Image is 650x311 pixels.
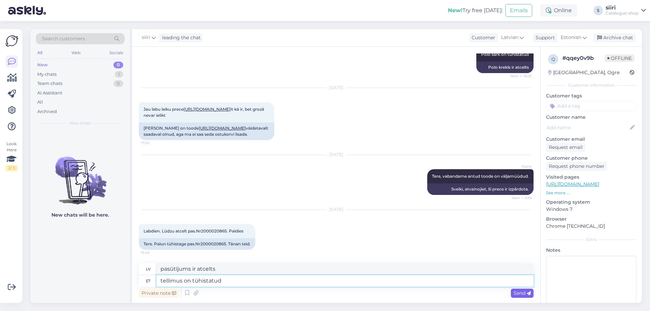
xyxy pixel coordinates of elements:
[546,216,636,223] p: Browser
[546,155,636,162] p: Customer phone
[142,34,150,41] span: siiri
[546,181,599,187] a: [URL][DOMAIN_NAME]
[5,35,18,47] img: Askly Logo
[546,143,585,152] div: Request email
[199,126,246,131] a: [URL][DOMAIN_NAME]
[546,247,636,254] p: Notes
[476,62,534,73] div: Polo krekls ir atcelts
[506,164,532,169] span: Signe
[156,275,534,287] textarea: tellimus on tühistatud
[546,223,636,230] p: Chrome [TECHNICAL_ID]
[506,195,532,200] span: Seen ✓ 8:26
[448,6,503,15] div: Try free [DATE]:
[146,263,151,275] div: lv
[448,7,462,14] b: New!
[139,123,274,140] div: [PERSON_NAME] on toode väidetavalt saadaval olnud, aga ma ei saa seda ostukorvi lisada.
[37,108,57,115] div: Archived
[183,107,231,112] a: [URL][DOMAIN_NAME]
[546,82,636,88] div: Customer information
[606,5,638,10] div: siiri
[37,99,43,106] div: All
[159,34,201,41] div: leading the chat
[546,114,636,121] p: Customer name
[115,71,123,78] div: 1
[139,206,534,213] div: [DATE]
[70,48,82,57] div: Web
[5,165,18,171] div: 2 / 3
[506,73,532,79] span: Seen ✓ 16:26
[113,62,123,68] div: 0
[546,199,636,206] p: Operating system
[427,183,534,195] div: Sveiki, atvainojiet, šī prece ir izpārdota.
[546,136,636,143] p: Customer email
[36,48,44,57] div: All
[37,71,57,78] div: My chats
[514,290,531,296] span: Send
[546,162,607,171] div: Request phone number
[144,228,243,234] span: Labdien. Lūdzu atcelt pas.Nr2000020865. Paldies
[37,80,62,87] div: Team chats
[593,33,636,42] div: Archive chat
[546,206,636,213] p: Windows 7
[37,90,62,96] div: AI Assistant
[144,107,265,118] span: Jau labu laiku prece it kā ir, bet grozā nevar ielikt
[606,10,638,16] div: Catalogue-shop
[546,92,636,99] p: Customer tags
[30,145,130,205] img: No chats
[69,120,91,126] span: New chats
[546,124,629,131] input: Add name
[505,4,532,17] button: Emails
[141,250,166,255] span: 15:49
[546,237,636,243] div: Extra
[561,34,581,41] span: Estonian
[533,34,555,41] div: Support
[546,190,636,196] p: See more ...
[141,140,166,146] span: 17:00
[469,34,495,41] div: Customer
[546,174,636,181] p: Visited pages
[481,52,529,57] span: Polo särk on tühistatud
[42,35,85,42] span: Search customers
[156,263,534,275] textarea: pasūtījums ir atcelts
[548,69,620,76] div: [GEOGRAPHIC_DATA], Ogre
[546,101,636,111] input: Add a tag
[108,48,125,57] div: Socials
[432,174,529,179] span: Tere, vabandame antud toode on väljamüüdud.
[5,141,18,171] div: Look Here
[139,152,534,158] div: [DATE]
[139,289,179,298] div: Private note
[37,62,48,68] div: New
[139,85,534,91] div: [DATE]
[562,54,605,62] div: # qqey0v9b
[51,212,109,219] p: New chats will be here.
[605,54,634,62] span: Offline
[501,34,518,41] span: Latvian
[551,57,555,62] span: q
[540,4,577,17] div: Online
[113,80,123,87] div: 0
[606,5,646,16] a: siiriCatalogue-shop
[139,238,255,250] div: Tere. Palun tühistage pas.Nr2000020865. Tänan teid.
[146,275,150,287] div: et
[593,6,603,15] div: S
